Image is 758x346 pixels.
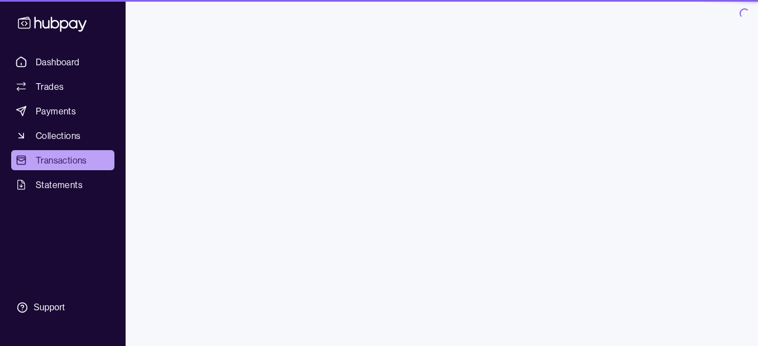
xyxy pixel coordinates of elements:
[36,129,80,142] span: Collections
[11,101,114,121] a: Payments
[36,104,76,118] span: Payments
[11,126,114,146] a: Collections
[36,80,64,93] span: Trades
[11,52,114,72] a: Dashboard
[36,178,83,191] span: Statements
[36,153,87,167] span: Transactions
[11,76,114,97] a: Trades
[11,150,114,170] a: Transactions
[33,301,65,314] div: Support
[36,55,80,69] span: Dashboard
[11,175,114,195] a: Statements
[11,296,114,319] a: Support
